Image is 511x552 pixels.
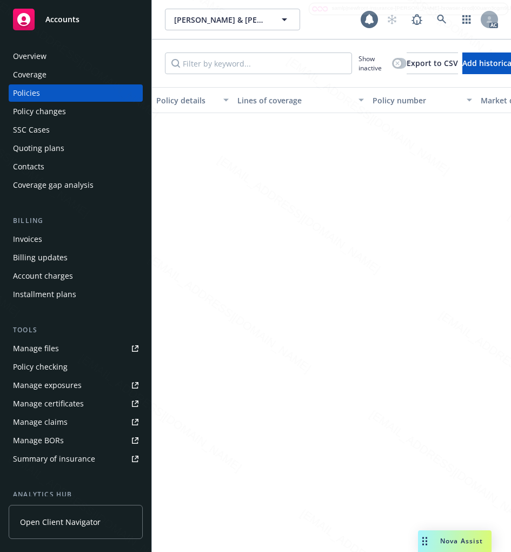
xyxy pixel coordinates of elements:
div: Policy changes [13,103,66,120]
a: Overview [9,48,143,65]
div: Account charges [13,267,73,285]
div: Policy details [156,95,217,106]
button: Policy details [152,87,233,113]
a: Coverage [9,66,143,83]
span: Nova Assist [440,536,483,546]
button: Lines of coverage [233,87,368,113]
a: Manage exposures [9,377,143,394]
div: Policy checking [13,358,68,376]
div: Installment plans [13,286,76,303]
div: Quoting plans [13,140,64,157]
button: Export to CSV [407,52,458,74]
div: Manage certificates [13,395,84,412]
a: Report a Bug [406,9,428,30]
div: Coverage gap analysis [13,176,94,194]
a: Search [431,9,453,30]
div: Policy number [373,95,460,106]
a: Manage claims [9,413,143,431]
div: Invoices [13,231,42,248]
button: Nova Assist [418,530,492,552]
div: Billing [9,215,143,226]
button: Policy number [368,87,476,113]
a: Installment plans [9,286,143,303]
a: Manage BORs [9,432,143,449]
div: Manage files [13,340,59,357]
div: Contacts [13,158,44,175]
a: Policy checking [9,358,143,376]
span: Accounts [45,15,79,24]
div: Drag to move [418,530,432,552]
span: Show inactive [359,54,388,73]
a: Switch app [456,9,477,30]
span: Open Client Navigator [20,516,101,528]
span: [PERSON_NAME] & [PERSON_NAME] Family [174,14,268,25]
span: Export to CSV [407,58,458,68]
button: [PERSON_NAME] & [PERSON_NAME] Family [165,9,300,30]
input: Filter by keyword... [165,52,352,74]
div: Lines of coverage [237,95,352,106]
a: Start snowing [381,9,403,30]
div: Manage BORs [13,432,64,449]
a: SSC Cases [9,121,143,139]
a: Billing updates [9,249,143,266]
div: Policies [13,84,40,102]
div: Manage exposures [13,377,82,394]
a: Quoting plans [9,140,143,157]
a: Accounts [9,4,143,35]
div: Billing updates [13,249,68,266]
div: SSC Cases [13,121,50,139]
div: Summary of insurance [13,450,95,468]
div: Tools [9,325,143,336]
div: Overview [13,48,47,65]
a: Summary of insurance [9,450,143,468]
a: Account charges [9,267,143,285]
a: Invoices [9,231,143,248]
a: Contacts [9,158,143,175]
a: Policy changes [9,103,143,120]
a: Manage files [9,340,143,357]
div: Analytics hub [9,489,143,500]
a: Manage certificates [9,395,143,412]
div: Coverage [13,66,47,83]
div: Manage claims [13,413,68,431]
a: Policies [9,84,143,102]
a: Coverage gap analysis [9,176,143,194]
